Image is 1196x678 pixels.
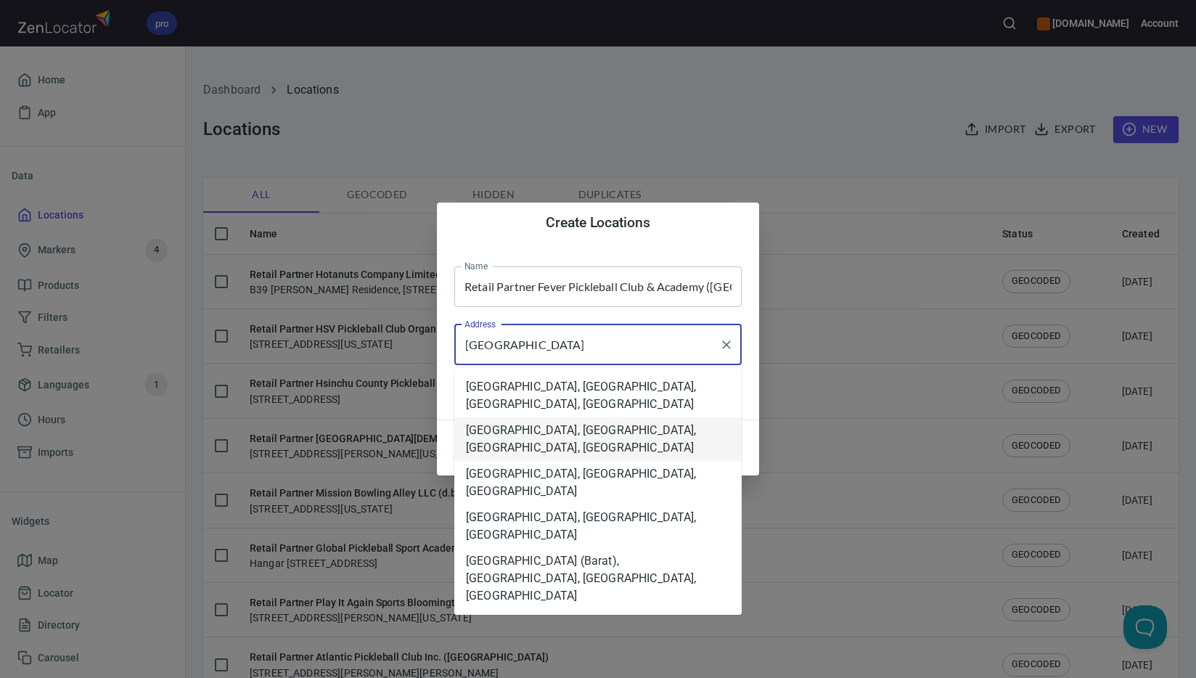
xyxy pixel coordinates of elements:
[454,548,742,609] li: [GEOGRAPHIC_DATA] (Barat), [GEOGRAPHIC_DATA], [GEOGRAPHIC_DATA], [GEOGRAPHIC_DATA]
[454,461,742,505] li: [GEOGRAPHIC_DATA], [GEOGRAPHIC_DATA], [GEOGRAPHIC_DATA]
[716,335,737,355] button: Clear
[454,214,742,232] h4: Create Locations
[454,417,742,461] li: [GEOGRAPHIC_DATA], [GEOGRAPHIC_DATA], [GEOGRAPHIC_DATA], [GEOGRAPHIC_DATA]
[454,505,742,548] li: [GEOGRAPHIC_DATA], [GEOGRAPHIC_DATA], [GEOGRAPHIC_DATA]
[454,374,742,417] li: [GEOGRAPHIC_DATA], [GEOGRAPHIC_DATA], [GEOGRAPHIC_DATA], [GEOGRAPHIC_DATA]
